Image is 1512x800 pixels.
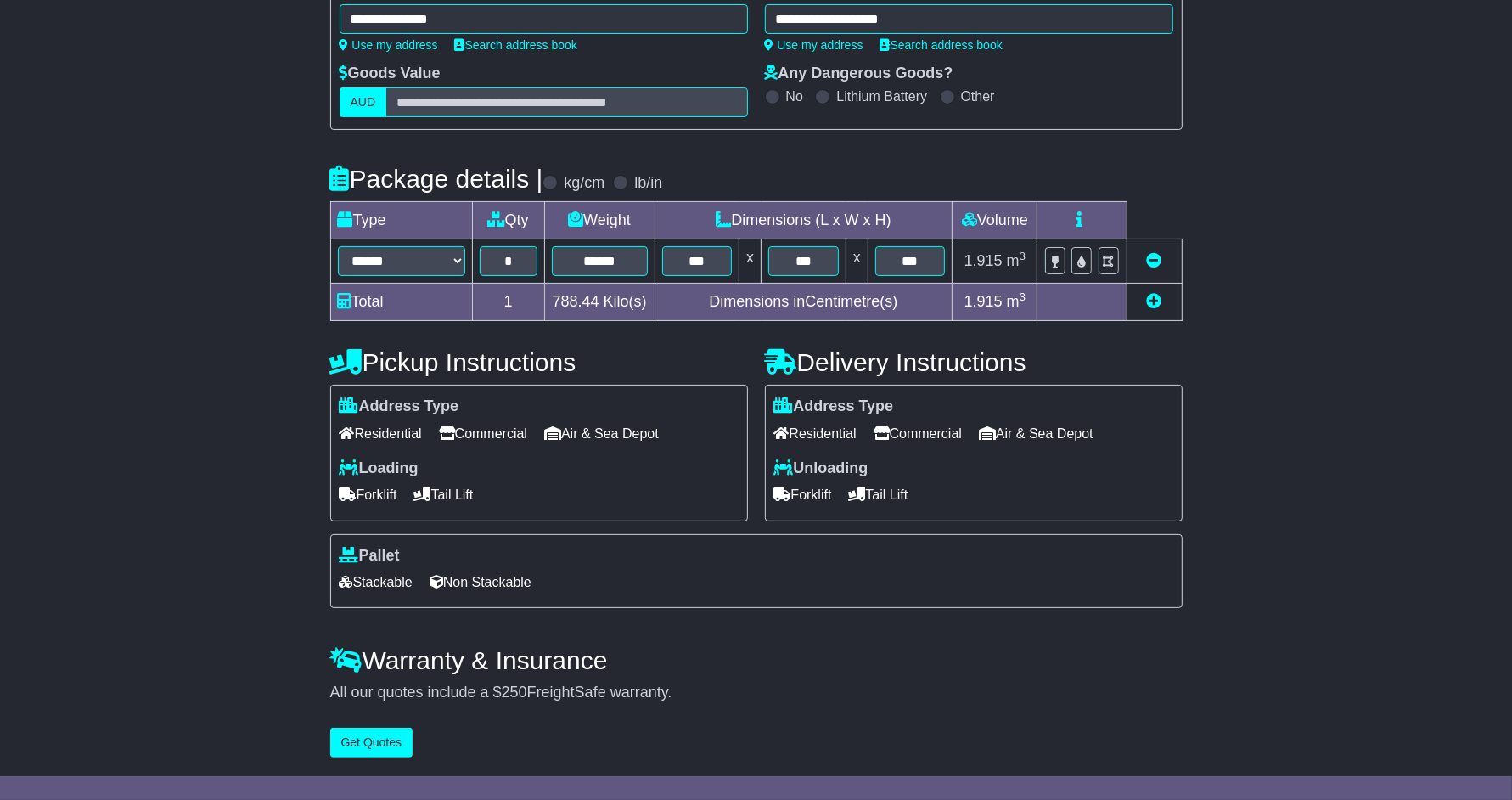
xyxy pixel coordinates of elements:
span: Forklift [340,482,397,508]
span: Tail Lift [849,482,908,508]
td: Total [330,284,472,321]
label: Goods Value [340,65,441,83]
td: 1 [472,284,544,321]
div: All our quotes include a $ FreightSafe warranty. [330,684,1183,702]
span: m [1007,252,1026,269]
a: Remove this item [1147,252,1162,269]
span: Air & Sea Depot [544,420,659,447]
a: Search address book [880,38,1003,52]
label: Pallet [340,547,400,566]
a: Use my address [340,38,438,52]
h4: Package details | [330,165,543,193]
td: Volume [953,202,1037,239]
span: 1.915 [964,252,1003,269]
span: Stackable [340,569,413,595]
td: Weight [544,202,655,239]
label: No [786,88,803,104]
a: Use my address [765,38,863,52]
label: kg/cm [564,174,604,193]
span: Residential [340,420,422,447]
span: 788.44 [552,293,599,310]
span: Residential [774,420,857,447]
span: Non Stackable [430,569,531,595]
h4: Delivery Instructions [765,348,1183,376]
a: Add new item [1147,293,1162,310]
button: Get Quotes [330,728,413,758]
label: Other [961,88,995,104]
td: x [739,239,762,284]
label: Any Dangerous Goods? [765,65,953,83]
a: Search address book [455,38,577,52]
span: Commercial [439,420,527,447]
td: Kilo(s) [544,284,655,321]
td: Dimensions (L x W x H) [655,202,953,239]
label: lb/in [634,174,662,193]
label: AUD [340,87,387,117]
span: Air & Sea Depot [979,420,1093,447]
span: 250 [502,684,527,701]
span: 1.915 [964,293,1003,310]
td: x [846,239,868,284]
h4: Warranty & Insurance [330,646,1183,674]
label: Address Type [774,397,894,416]
label: Lithium Battery [836,88,927,104]
sup: 3 [1020,290,1026,303]
sup: 3 [1020,250,1026,262]
span: Forklift [774,482,832,508]
td: Dimensions in Centimetre(s) [655,284,953,321]
label: Unloading [774,459,868,478]
h4: Pickup Instructions [330,348,748,376]
td: Type [330,202,472,239]
span: m [1007,293,1026,310]
span: Tail Lift [414,482,474,508]
td: Qty [472,202,544,239]
label: Address Type [340,397,459,416]
span: Commercial [874,420,962,447]
label: Loading [340,459,419,478]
